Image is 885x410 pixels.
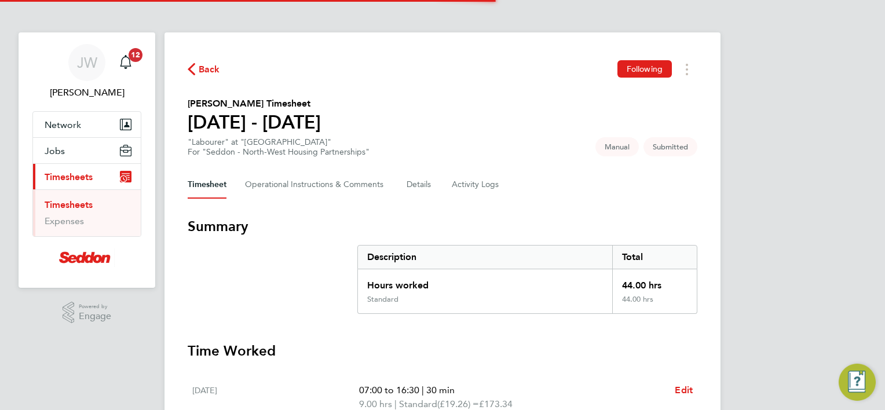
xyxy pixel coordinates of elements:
[394,398,397,409] span: |
[188,147,370,157] div: For "Seddon - North-West Housing Partnerships"
[77,55,97,70] span: JW
[188,97,321,111] h2: [PERSON_NAME] Timesheet
[359,398,392,409] span: 9.00 hrs
[188,171,226,199] button: Timesheet
[199,63,220,76] span: Back
[367,295,398,304] div: Standard
[676,60,697,78] button: Timesheets Menu
[422,385,424,396] span: |
[63,302,112,324] a: Powered byEngage
[32,44,141,100] a: JW[PERSON_NAME]
[45,199,93,210] a: Timesheets
[437,398,479,409] span: (£19.26) =
[612,269,697,295] div: 44.00 hrs
[79,312,111,321] span: Engage
[426,385,455,396] span: 30 min
[675,385,693,396] span: Edit
[33,112,141,137] button: Network
[188,62,220,76] button: Back
[617,60,672,78] button: Following
[479,398,513,409] span: £173.34
[188,137,370,157] div: "Labourer" at "[GEOGRAPHIC_DATA]"
[188,111,321,134] h1: [DATE] - [DATE]
[188,217,697,236] h3: Summary
[188,342,697,360] h3: Time Worked
[45,171,93,182] span: Timesheets
[612,295,697,313] div: 44.00 hrs
[452,171,500,199] button: Activity Logs
[359,385,419,396] span: 07:00 to 16:30
[33,138,141,163] button: Jobs
[59,248,115,267] img: seddonconstruction-logo-retina.png
[245,171,388,199] button: Operational Instructions & Comments
[358,269,612,295] div: Hours worked
[114,44,137,81] a: 12
[33,189,141,236] div: Timesheets
[19,32,155,288] nav: Main navigation
[675,383,693,397] a: Edit
[129,48,142,62] span: 12
[407,171,433,199] button: Details
[45,119,81,130] span: Network
[612,246,697,269] div: Total
[79,302,111,312] span: Powered by
[643,137,697,156] span: This timesheet is Submitted.
[33,164,141,189] button: Timesheets
[358,246,612,269] div: Description
[45,145,65,156] span: Jobs
[357,245,697,314] div: Summary
[627,64,663,74] span: Following
[595,137,639,156] span: This timesheet was manually created.
[32,86,141,100] span: Jordan Wilson
[32,248,141,267] a: Go to home page
[839,364,876,401] button: Engage Resource Center
[45,215,84,226] a: Expenses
